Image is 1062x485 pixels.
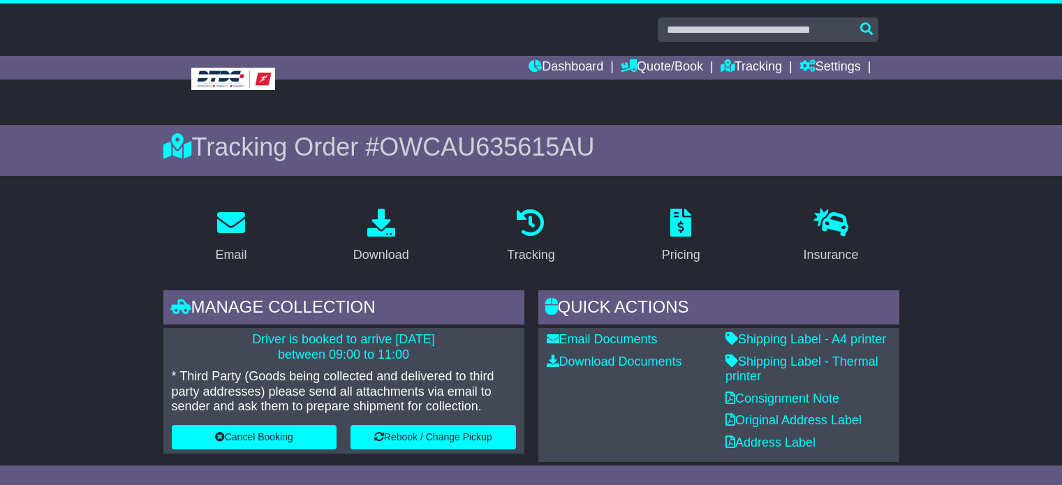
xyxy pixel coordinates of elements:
p: * Third Party (Goods being collected and delivered to third party addresses) please send all atta... [172,369,516,415]
div: Email [215,246,246,264]
a: Download [344,204,418,269]
a: Shipping Label - Thermal printer [725,355,878,384]
div: Tracking [507,246,554,264]
a: Download Documents [547,355,682,368]
div: Quick Actions [538,290,899,328]
a: Tracking [721,56,782,80]
div: Download [353,246,409,264]
a: Insurance [795,204,868,269]
a: Pricing [653,204,709,269]
a: Dashboard [529,56,603,80]
a: Quote/Book [621,56,703,80]
button: Cancel Booking [172,425,337,449]
button: Rebook / Change Pickup [351,425,516,449]
span: OWCAU635615AU [379,133,594,161]
a: Email [206,204,256,269]
a: Original Address Label [725,413,862,427]
div: Tracking Order # [163,132,899,162]
div: Pricing [662,246,700,264]
div: Manage collection [163,290,524,328]
a: Address Label [725,435,816,449]
a: Shipping Label - A4 printer [725,332,886,346]
p: Driver is booked to arrive [DATE] between 09:00 to 11:00 [172,332,516,362]
a: Settings [799,56,861,80]
div: Insurance [804,246,859,264]
a: Tracking [498,204,563,269]
a: Email Documents [547,332,658,346]
a: Consignment Note [725,391,839,405]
